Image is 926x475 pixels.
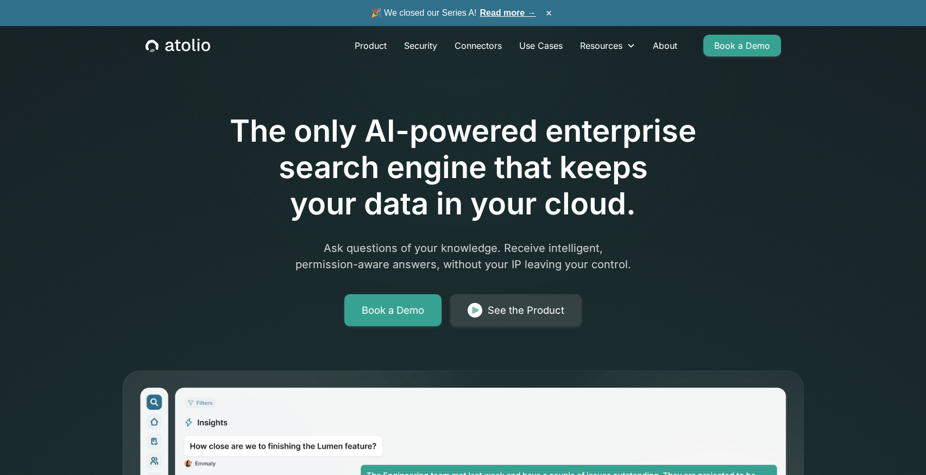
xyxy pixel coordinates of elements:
[480,8,536,17] a: Read more →
[371,7,536,20] span: 🎉 We closed our Series A!
[580,39,622,52] div: Resources
[703,35,781,56] a: Book a Demo
[185,113,741,223] h1: The only AI-powered enterprise search engine that keeps your data in your cloud.
[344,294,442,327] a: Book a Demo
[446,35,511,56] a: Connectors
[571,35,644,56] div: Resources
[543,7,556,19] button: ×
[488,303,564,318] div: See the Product
[511,35,571,56] a: Use Cases
[644,35,686,56] a: About
[346,35,395,56] a: Product
[395,35,446,56] a: Security
[450,294,582,327] a: See the Product
[146,39,210,53] a: home
[255,240,672,273] p: Ask questions of your knowledge. Receive intelligent, permission-aware answers, without your IP l...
